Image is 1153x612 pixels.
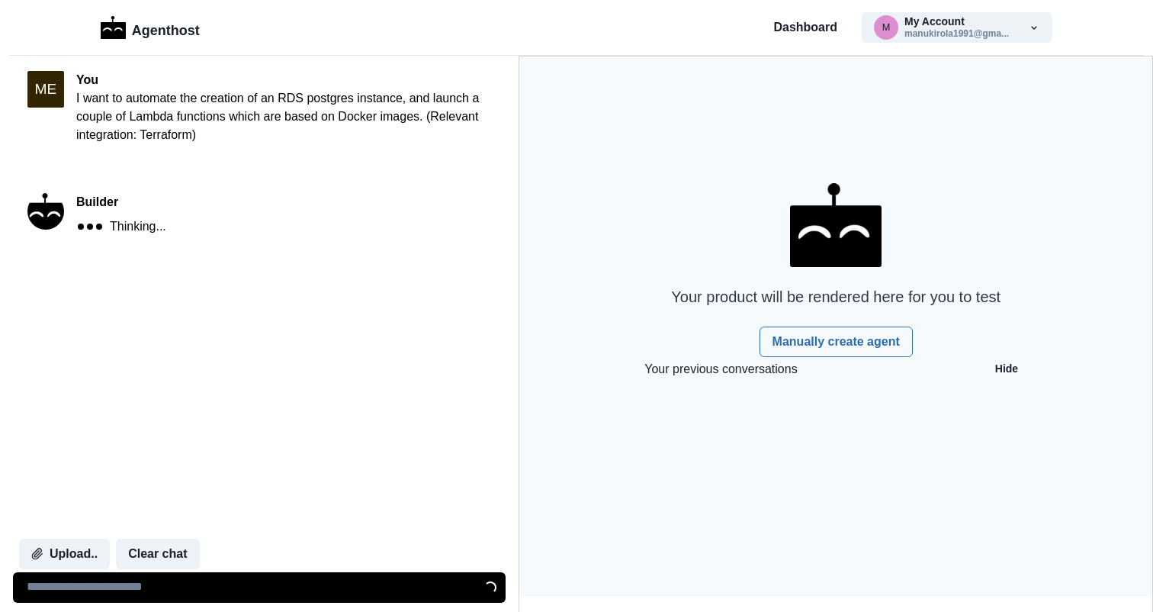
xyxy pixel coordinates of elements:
[101,16,126,39] img: Logo
[671,285,1000,308] p: Your product will be rendered here for you to test
[76,193,166,211] p: Builder
[27,193,64,230] img: An Ifffy
[76,89,491,144] p: I want to automate the creation of an RDS postgres instance, and launch a couple of Lambda functi...
[986,357,1027,382] button: Hide
[101,14,200,41] a: LogoAgenthost
[773,18,837,37] a: Dashboard
[110,217,166,236] p: Thinking...
[35,82,57,96] div: M E
[790,183,882,267] img: AgentHost Logo
[116,539,199,569] button: Clear chat
[76,71,491,89] p: You
[132,14,200,41] p: Agenthost
[644,360,797,378] p: Your previous conversations
[760,327,913,357] a: Manually create agent
[862,12,1052,43] button: manukirola1991@gmail.comMy Accountmanukirola1991@gma...
[19,539,110,569] button: Upload..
